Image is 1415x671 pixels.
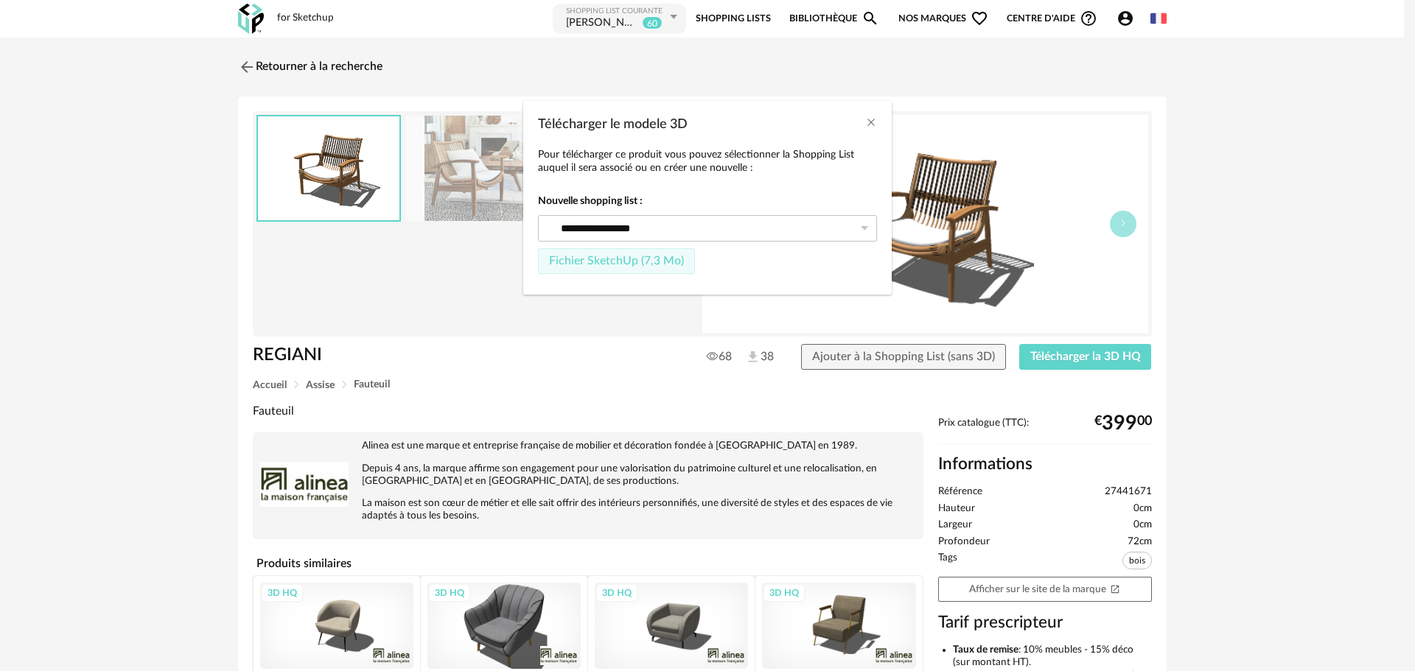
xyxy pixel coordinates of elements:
button: Close [865,116,877,131]
strong: Nouvelle shopping list : [538,194,877,208]
span: Télécharger le modele 3D [538,118,688,131]
p: Pour télécharger ce produit vous pouvez sélectionner la Shopping List auquel il sera associé ou e... [538,148,877,175]
span: Fichier SketchUp (7,3 Mo) [549,255,684,267]
div: Télécharger le modele 3D [523,101,892,295]
button: Fichier SketchUp (7,3 Mo) [538,248,695,275]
